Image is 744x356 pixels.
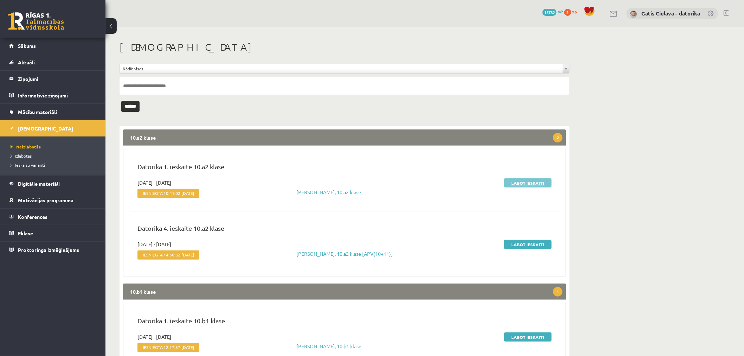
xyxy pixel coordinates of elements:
[11,162,98,168] a: Ieskaišu varianti
[137,250,199,260] span: Iesniegta:
[163,345,194,350] span: 12:17:37 [DATE]
[18,109,57,115] span: Mācību materiāli
[18,180,60,187] span: Digitālie materiāli
[137,343,199,352] span: Iesniegta:
[9,104,97,120] a: Mācību materiāli
[9,209,97,225] a: Konferences
[297,189,361,195] a: [PERSON_NAME], 10.a2 klase
[18,43,36,49] span: Sākums
[543,9,563,14] a: 15782 mP
[18,247,79,253] span: Proktoringa izmēģinājums
[630,11,637,18] img: Gatis Cielava - datorika
[9,192,97,208] a: Motivācijas programma
[163,252,194,257] span: 14:50:32 [DATE]
[137,179,171,186] span: [DATE] - [DATE]
[9,176,97,192] a: Digitālie materiāli
[11,144,41,150] span: Neizlabotās
[9,54,97,70] a: Aktuāli
[564,9,581,14] a: 2 xp
[11,153,98,159] a: Izlabotās
[564,9,571,16] span: 2
[11,162,45,168] span: Ieskaišu varianti
[504,178,552,187] a: Labot ieskaiti
[120,41,570,53] h1: [DEMOGRAPHIC_DATA]
[120,64,569,73] a: Rādīt visas
[123,284,566,300] legend: 10.b1 klase
[123,64,560,73] span: Rādīt visas
[11,153,32,159] span: Izlabotās
[642,10,700,17] a: Gatis Cielava - datorika
[137,189,199,198] span: Iesniegta:
[18,59,35,65] span: Aktuāli
[11,144,98,150] a: Neizlabotās
[9,87,97,103] a: Informatīvie ziņojumi
[553,133,563,142] span: 2
[18,230,33,236] span: Eklase
[504,240,552,249] a: Labot ieskaiti
[18,125,73,132] span: [DEMOGRAPHIC_DATA]
[137,241,171,248] span: [DATE] - [DATE]
[163,191,194,196] span: 10:41:02 [DATE]
[137,162,552,175] p: Datorika 1. ieskaite 10.a2 klase
[137,333,171,341] span: [DATE] - [DATE]
[18,71,97,87] legend: Ziņojumi
[543,9,557,16] span: 15782
[553,287,563,297] span: 1
[558,9,563,14] span: mP
[9,38,97,54] a: Sākums
[9,71,97,87] a: Ziņojumi
[9,225,97,241] a: Eklase
[297,343,362,349] a: [PERSON_NAME], 10.b1 klase
[123,129,566,146] legend: 10.a2 klase
[18,87,97,103] legend: Informatīvie ziņojumi
[504,332,552,342] a: Labot ieskaiti
[137,316,552,329] p: Datorika 1. ieskaite 10.b1 klase
[9,120,97,136] a: [DEMOGRAPHIC_DATA]
[18,214,47,220] span: Konferences
[8,12,64,30] a: Rīgas 1. Tālmācības vidusskola
[9,242,97,258] a: Proktoringa izmēģinājums
[297,250,393,257] a: [PERSON_NAME], 10.a2 klase [APV(10+11)]
[18,197,73,203] span: Motivācijas programma
[137,223,552,236] p: Datorika 4. ieskaite 10.a2 klase
[572,9,577,14] span: xp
